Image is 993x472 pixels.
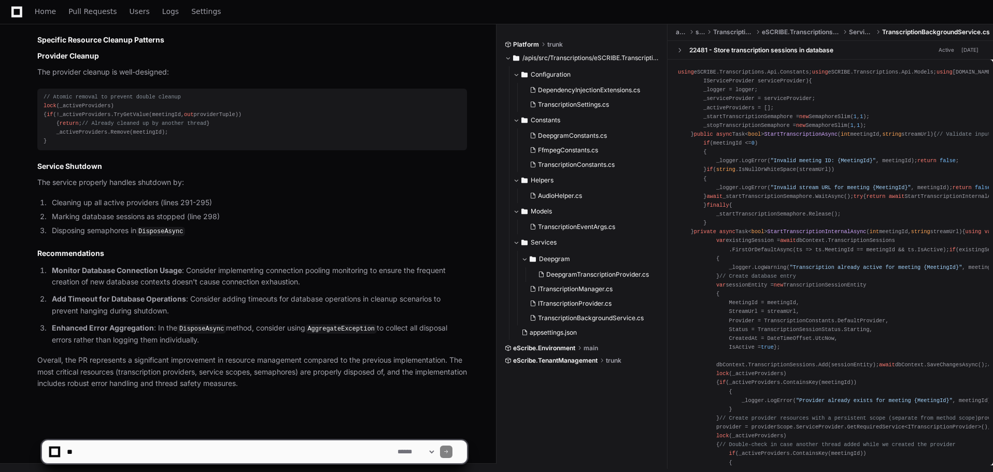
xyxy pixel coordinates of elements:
[184,111,193,118] span: out
[52,266,182,275] strong: Monitor Database Connection Usage
[694,228,962,235] span: Task< > ( )
[526,128,654,143] button: DeepgramConstants.cs
[538,223,615,231] span: TranscriptionEventArgs.cs
[539,255,570,263] span: Deepgram
[52,322,467,346] p: : In the method, consider using to collect all disposal errors rather than logging them individua...
[546,270,649,279] span: DeepgramTranscriptionProvider.cs
[52,294,186,303] strong: Add Timeout for Database Operations
[521,114,528,126] svg: Directory
[521,236,528,249] svg: Directory
[547,40,563,49] span: trunk
[531,207,552,216] span: Models
[531,238,557,247] span: Services
[37,66,467,78] p: The provider cleanup is well-designed:
[860,113,863,120] span: 1
[966,228,982,235] span: using
[719,273,796,279] span: // Create database entry
[49,225,467,237] li: Disposing semaphores in
[849,28,874,36] span: Services
[44,103,56,109] span: lock
[526,97,654,112] button: TranscriptionSettings.cs
[719,415,978,421] span: // Create provider resources with a persistent scope (separate from method scope)
[191,8,221,15] span: Settings
[796,397,953,404] span: "Provider already exists for meeting {MeetingId}"
[716,131,732,137] span: async
[531,176,554,184] span: Helpers
[768,228,867,235] span: StartTranscriptionInternalAsync
[531,116,560,124] span: Constants
[526,83,654,97] button: DependencyInjectionExtensions.cs
[136,227,185,236] code: DisposeAsync
[37,177,467,189] p: The service properly handles shutdown by:
[526,296,654,311] button: ITranscriptionProvider.cs
[799,113,808,120] span: new
[526,189,654,203] button: AudioHelper.cs
[867,193,886,199] span: return
[879,362,895,368] span: await
[538,192,582,200] span: AudioHelper.cs
[761,344,774,350] span: true
[606,356,621,365] span: trunk
[748,131,761,137] span: bool
[538,299,612,308] span: ITranscriptionProvider.cs
[68,8,117,15] span: Pull Requests
[37,248,467,259] h2: Recommendations
[513,66,660,83] button: Configuration
[177,324,226,334] code: DisposeAsync
[841,131,930,137] span: meetingId, streamUrl
[513,112,660,128] button: Constants
[889,193,905,199] span: await
[706,193,722,199] span: await
[52,293,467,317] p: : Consider adding timeouts for database operations in cleanup scenarios to prevent hanging during...
[35,8,56,15] span: Home
[696,28,704,36] span: src
[513,52,519,64] svg: Directory
[719,380,726,386] span: if
[37,35,467,45] h2: Specific Resource Cleanup Patterns
[513,172,660,189] button: Helpers
[676,28,687,36] span: apis
[961,46,978,54] div: [DATE]
[694,131,713,137] span: public
[854,193,863,199] span: try
[521,174,528,187] svg: Directory
[44,94,181,100] span: // Atomic removal to prevent double cleanup
[771,184,911,191] span: "Invalid stream URL for meeting {MeetingId}"
[37,51,467,61] h3: Provider Cleanup
[526,282,654,296] button: ITranscriptionManager.cs
[706,167,713,173] span: if
[534,267,654,282] button: DeepgramTranscriptionProvider.cs
[917,158,937,164] span: return
[678,69,694,75] span: using
[44,93,461,146] div: (_activeProviders) { (!_activeProviders.TryGetValue(meetingId, providerTuple)) { ; } _activeProvi...
[882,28,990,36] span: TranscriptionBackgroundService.cs
[780,238,796,244] span: await
[521,251,660,267] button: Deepgram
[517,325,654,340] button: appsettings.json
[850,122,854,128] span: 1
[716,238,726,244] span: var
[52,323,154,332] strong: Enhanced Error Aggregation
[538,86,640,94] span: DependencyInjectionExtensions.cs
[882,131,901,137] span: string
[513,344,575,352] span: eScribe.Environment
[521,68,528,81] svg: Directory
[513,203,660,220] button: Models
[521,205,528,218] svg: Directory
[716,282,726,288] span: var
[857,122,860,128] span: 1
[854,113,857,120] span: 1
[522,54,660,62] span: /apis/src/Transcriptions/eSCRIBE.Transcriptions.Api
[526,311,654,325] button: TranscriptionBackgroundService.cs
[911,228,930,235] span: string
[716,370,729,377] span: lock
[130,8,150,15] span: Users
[949,247,956,253] span: if
[505,50,660,66] button: /apis/src/Transcriptions/eSCRIBE.Transcriptions.Api
[774,282,783,288] span: new
[538,285,613,293] span: ITranscriptionManager.cs
[841,131,850,137] span: int
[513,234,660,251] button: Services
[60,120,79,126] span: return
[162,8,179,15] span: Logs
